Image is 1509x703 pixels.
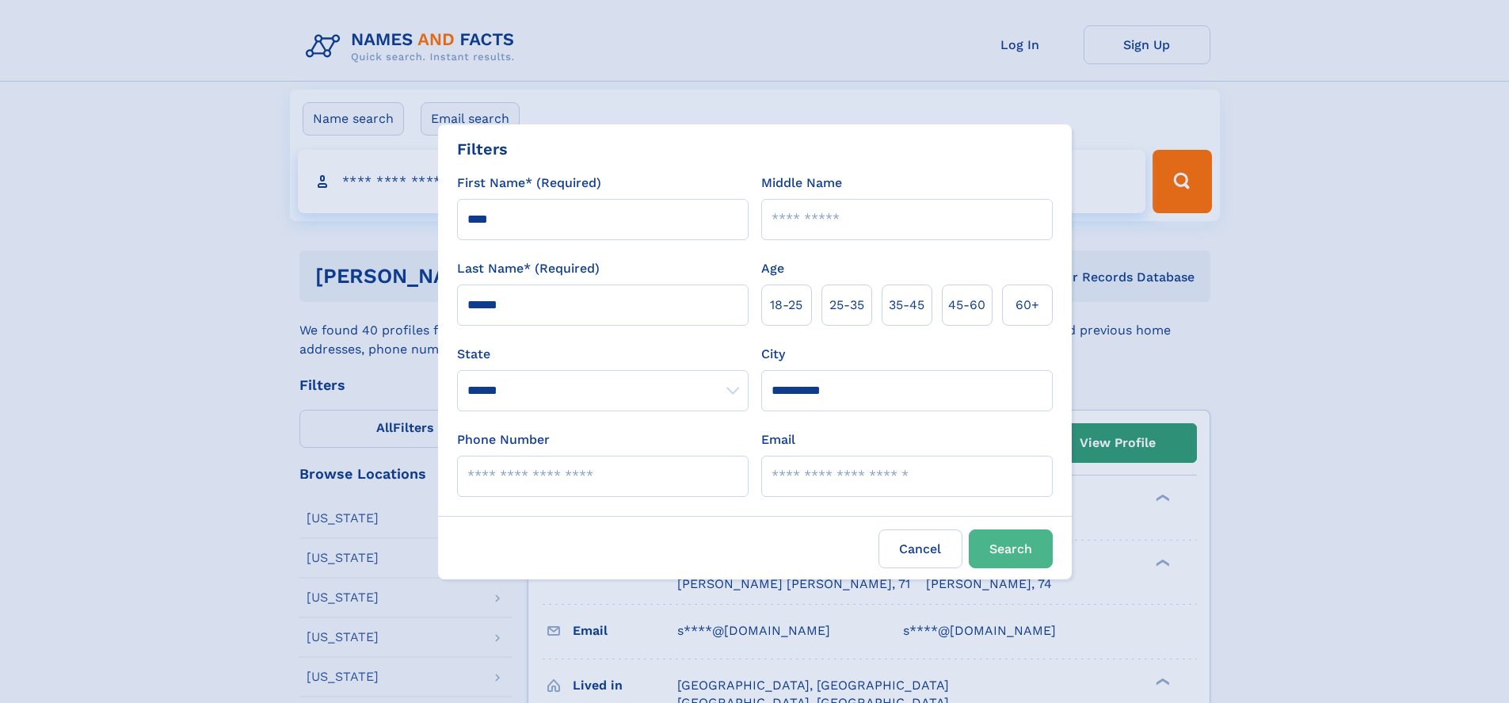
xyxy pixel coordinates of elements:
span: 25‑35 [829,296,864,315]
label: Cancel [878,529,962,568]
span: 18‑25 [770,296,802,315]
div: Filters [457,137,508,161]
button: Search [969,529,1053,568]
label: First Name* (Required) [457,174,601,193]
label: Middle Name [761,174,842,193]
label: Last Name* (Required) [457,259,600,278]
label: Email [761,430,795,449]
label: State [457,345,749,364]
label: Phone Number [457,430,550,449]
label: Age [761,259,784,278]
span: 35‑45 [889,296,924,315]
span: 45‑60 [948,296,985,315]
span: 60+ [1016,296,1039,315]
label: City [761,345,785,364]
